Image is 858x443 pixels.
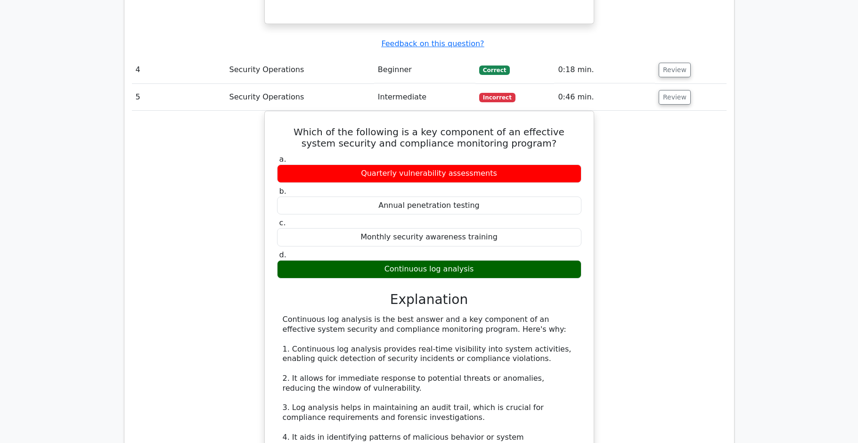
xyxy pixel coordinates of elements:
td: Intermediate [374,84,475,111]
h3: Explanation [283,292,576,308]
td: Security Operations [226,84,374,111]
td: Security Operations [226,57,374,83]
span: Incorrect [479,93,515,102]
div: Annual penetration testing [277,197,581,215]
span: a. [279,155,286,164]
span: d. [279,250,286,259]
div: Continuous log analysis [277,260,581,279]
td: 5 [132,84,226,111]
span: Correct [479,66,510,75]
button: Review [659,63,691,77]
button: Review [659,90,691,105]
td: Beginner [374,57,475,83]
div: Monthly security awareness training [277,228,581,246]
span: b. [279,187,286,196]
span: c. [279,218,286,227]
a: Feedback on this question? [381,39,484,48]
h5: Which of the following is a key component of an effective system security and compliance monitori... [276,126,582,149]
td: 0:46 min. [554,84,655,111]
div: Quarterly vulnerability assessments [277,164,581,183]
td: 0:18 min. [554,57,655,83]
td: 4 [132,57,226,83]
